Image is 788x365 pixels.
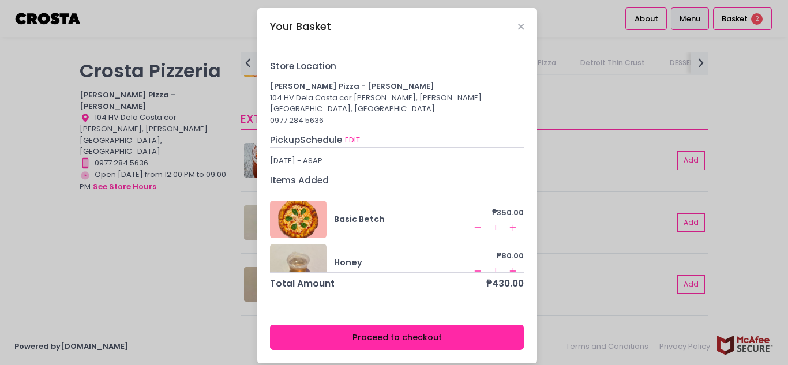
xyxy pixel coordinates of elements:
[344,134,361,146] button: EDIT
[486,277,524,290] div: ₱430.00
[518,24,524,29] button: Close
[270,19,331,34] div: Your Basket
[270,81,434,92] b: [PERSON_NAME] Pizza - [PERSON_NAME]
[270,155,524,167] div: [DATE] - ASAP
[471,207,524,219] div: ₱350.00
[270,325,524,351] button: Proceed to checkout
[270,134,342,146] span: Pickup Schedule
[270,277,335,290] div: Total Amount
[471,250,524,262] div: ₱80.00
[270,59,524,73] div: Store Location
[270,115,524,126] div: 0977 284 5636
[334,257,471,269] div: Honey
[270,174,524,187] div: Items Added
[334,213,471,225] div: Basic Betch
[270,92,524,115] div: 104 HV Dela Costa cor [PERSON_NAME], [PERSON_NAME][GEOGRAPHIC_DATA], [GEOGRAPHIC_DATA]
